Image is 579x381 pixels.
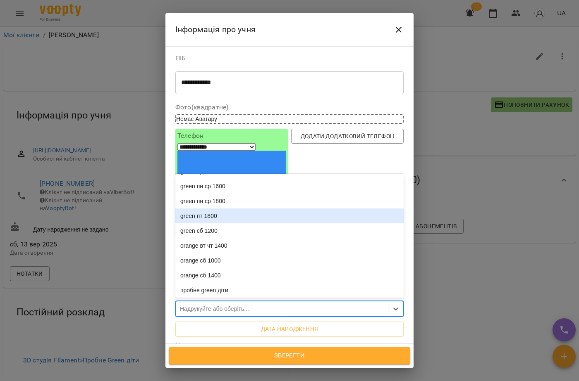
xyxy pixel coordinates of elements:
button: Додати додатковий телефон [291,129,404,144]
span: Немає Аватару [176,116,217,122]
button: Close [389,20,409,40]
label: Нотатка [175,342,404,348]
select: Phone number country [177,143,256,151]
div: orange сб 1000 [175,253,404,268]
span: Дата народження [182,324,397,334]
div: green пн ср 1800 [175,194,404,208]
div: green пн ср 1600 [175,179,404,194]
h6: Інформація про учня [175,23,256,36]
button: Зберегти [169,347,410,364]
div: orange сб 1400 [175,268,404,283]
div: green сб 1200 [175,223,404,238]
label: Теги [175,291,404,298]
div: пробне green діти [175,283,404,298]
div: green пт 1800 [175,208,404,223]
img: Ukraine [177,151,286,223]
div: orange вт чт 1400 [175,238,404,253]
button: Дата народження [175,322,404,336]
label: Фото(квадратне) [175,104,404,111]
span: Зберегти [178,350,401,361]
label: ПІБ [175,55,404,62]
div: Надрукуйте або оберіть... [180,305,249,313]
label: Телефон [177,133,286,139]
span: Додати додатковий телефон [298,131,397,141]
